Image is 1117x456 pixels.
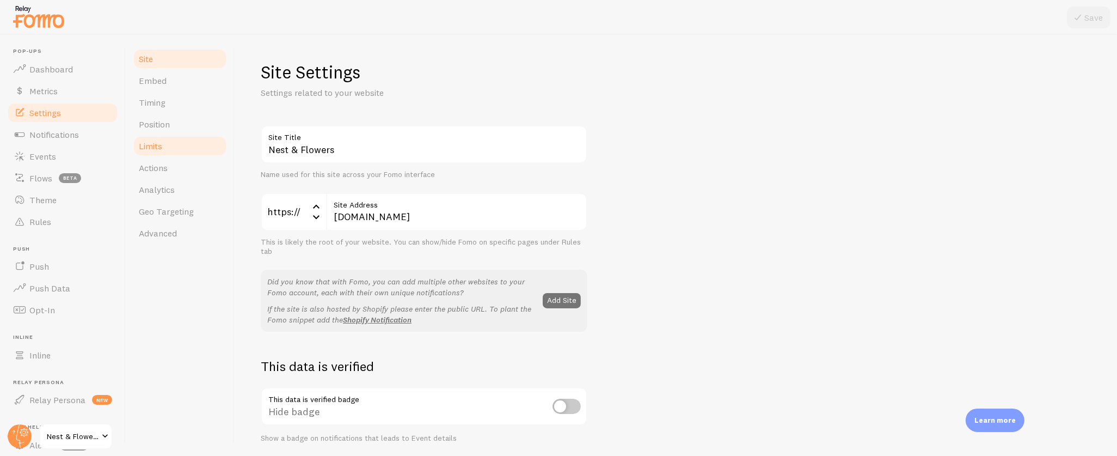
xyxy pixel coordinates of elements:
[974,415,1016,425] p: Learn more
[132,157,228,179] a: Actions
[261,87,522,99] p: Settings related to your website
[47,430,99,443] span: Nest & Flowers
[343,315,412,325] a: Shopify Notification
[13,48,119,55] span: Pop-ups
[132,222,228,244] a: Advanced
[139,206,194,217] span: Geo Targeting
[7,299,119,321] a: Opt-In
[7,102,119,124] a: Settings
[7,344,119,366] a: Inline
[139,228,177,239] span: Advanced
[132,135,228,157] a: Limits
[29,283,70,294] span: Push Data
[29,194,57,205] span: Theme
[7,58,119,80] a: Dashboard
[139,184,175,195] span: Analytics
[139,75,167,86] span: Embed
[29,64,73,75] span: Dashboard
[7,389,119,411] a: Relay Persona new
[29,394,85,405] span: Relay Persona
[326,193,587,231] input: myhonestcompany.com
[261,387,587,427] div: Hide badge
[29,305,55,315] span: Opt-In
[261,170,587,180] div: Name used for this site across your Fomo interface
[267,303,536,325] p: If the site is also hosted by Shopify please enter the public URL. To plant the Fomo snippet add the
[13,379,119,386] span: Relay Persona
[543,293,581,308] button: Add Site
[7,167,119,189] a: Flows beta
[132,48,228,70] a: Site
[261,238,587,257] div: This is likely the root of your website. You can show/hide Fomo on specific pages under Rules tab
[29,151,56,162] span: Events
[132,200,228,222] a: Geo Targeting
[39,423,113,449] a: Nest & Flowers
[29,261,49,272] span: Push
[7,277,119,299] a: Push Data
[29,173,52,184] span: Flows
[29,129,79,140] span: Notifications
[139,119,170,130] span: Position
[132,179,228,200] a: Analytics
[7,80,119,102] a: Metrics
[132,113,228,135] a: Position
[261,193,326,231] div: https://
[29,86,58,96] span: Metrics
[326,193,587,211] label: Site Address
[139,162,168,173] span: Actions
[261,434,587,443] div: Show a badge on notifications that leads to Event details
[139,53,153,64] span: Site
[7,211,119,233] a: Rules
[29,216,51,227] span: Rules
[92,395,112,405] span: new
[7,124,119,145] a: Notifications
[29,107,61,118] span: Settings
[267,276,536,298] p: Did you know that with Fomo, you can add multiple other websites to your Fomo account, each with ...
[139,141,162,151] span: Limits
[7,256,119,277] a: Push
[132,70,228,92] a: Embed
[261,125,587,144] label: Site Title
[966,409,1024,432] div: Learn more
[13,334,119,341] span: Inline
[261,61,587,83] h1: Site Settings
[132,92,228,113] a: Timing
[261,358,587,375] h2: This data is verified
[7,145,119,167] a: Events
[11,3,66,31] img: fomo-relay-logo-orange.svg
[59,173,81,183] span: beta
[7,189,119,211] a: Theme
[29,350,51,361] span: Inline
[13,246,119,253] span: Push
[139,97,165,108] span: Timing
